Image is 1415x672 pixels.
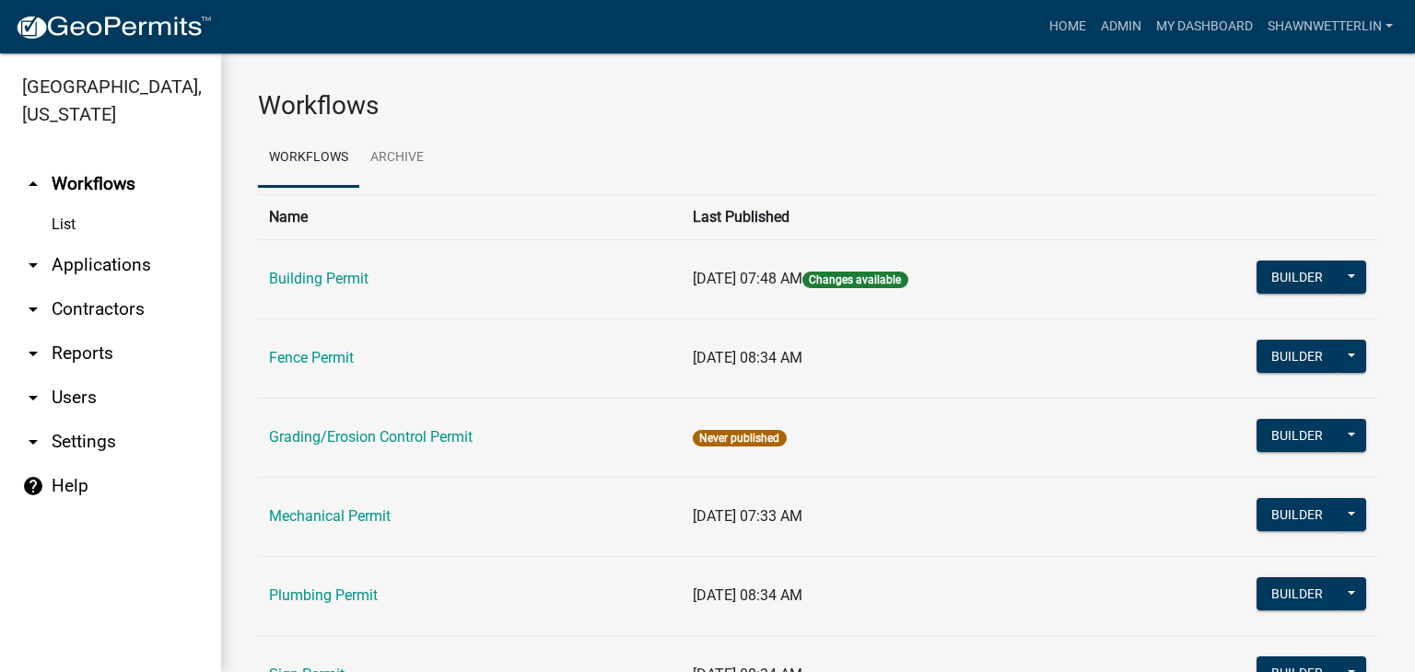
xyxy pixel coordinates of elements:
[22,173,44,195] i: arrow_drop_up
[1257,577,1338,610] button: Builder
[1093,9,1149,44] a: Admin
[682,194,1127,239] th: Last Published
[269,428,473,446] a: Grading/Erosion Control Permit
[693,507,802,525] span: [DATE] 07:33 AM
[693,430,786,446] span: Never published
[258,129,359,188] a: Workflows
[22,431,44,453] i: arrow_drop_down
[269,507,391,525] a: Mechanical Permit
[1257,419,1338,452] button: Builder
[693,349,802,366] span: [DATE] 08:34 AM
[258,90,1378,122] h3: Workflows
[1260,9,1400,44] a: ShawnWetterlin
[269,270,368,287] a: Building Permit
[22,387,44,409] i: arrow_drop_down
[359,129,435,188] a: Archive
[22,342,44,365] i: arrow_drop_down
[1042,9,1093,44] a: Home
[22,254,44,276] i: arrow_drop_down
[1257,261,1338,294] button: Builder
[269,349,354,366] a: Fence Permit
[1149,9,1260,44] a: My Dashboard
[258,194,682,239] th: Name
[693,270,802,287] span: [DATE] 07:48 AM
[1257,340,1338,373] button: Builder
[22,475,44,497] i: help
[802,272,907,288] span: Changes available
[693,586,802,604] span: [DATE] 08:34 AM
[269,586,378,604] a: Plumbing Permit
[22,298,44,320] i: arrow_drop_down
[1257,498,1338,531] button: Builder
